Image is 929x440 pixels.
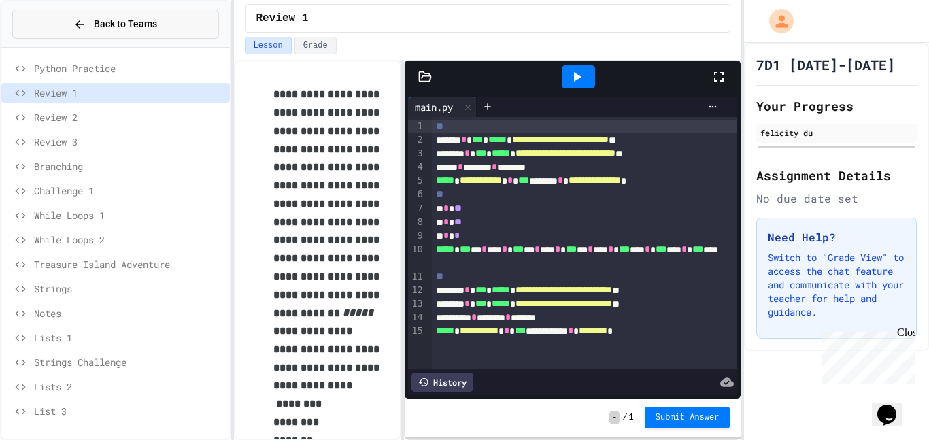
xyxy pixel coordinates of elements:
[408,174,425,188] div: 5
[34,306,224,320] span: Notes
[34,257,224,271] span: Treasure Island Adventure
[408,188,425,201] div: 6
[408,229,425,243] div: 9
[256,10,309,27] span: Review 1
[245,37,292,54] button: Lesson
[34,331,224,345] span: Lists 1
[408,147,425,160] div: 3
[756,97,917,116] h2: Your Progress
[629,412,634,423] span: 1
[408,100,460,114] div: main.py
[408,120,425,133] div: 1
[408,311,425,324] div: 14
[408,270,425,284] div: 11
[34,404,224,418] span: List 3
[645,407,730,428] button: Submit Answer
[408,243,425,270] div: 10
[656,412,720,423] span: Submit Answer
[34,208,224,222] span: While Loops 1
[34,135,224,149] span: Review 3
[622,412,627,423] span: /
[34,159,224,173] span: Branching
[872,386,915,426] iframe: chat widget
[408,324,425,338] div: 15
[408,133,425,147] div: 2
[34,61,224,75] span: Python Practice
[408,160,425,174] div: 4
[34,233,224,247] span: While Loops 2
[609,411,620,424] span: -
[34,379,224,394] span: Lists 2
[408,202,425,216] div: 7
[408,97,477,117] div: main.py
[411,373,473,392] div: History
[408,216,425,229] div: 8
[768,229,905,246] h3: Need Help?
[94,17,157,31] span: Back to Teams
[34,110,224,124] span: Review 2
[34,355,224,369] span: Strings Challenge
[34,282,224,296] span: Strings
[756,55,895,74] h1: 7D1 [DATE]-[DATE]
[756,190,917,207] div: No due date set
[755,5,797,37] div: My Account
[756,166,917,185] h2: Assignment Details
[408,284,425,297] div: 12
[34,184,224,198] span: Challenge 1
[760,126,913,139] div: felicity du
[294,37,337,54] button: Grade
[768,251,905,319] p: Switch to "Grade View" to access the chat feature and communicate with your teacher for help and ...
[816,326,915,384] iframe: chat widget
[12,10,219,39] button: Back to Teams
[34,86,224,100] span: Review 1
[5,5,94,86] div: Chat with us now!Close
[408,297,425,311] div: 13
